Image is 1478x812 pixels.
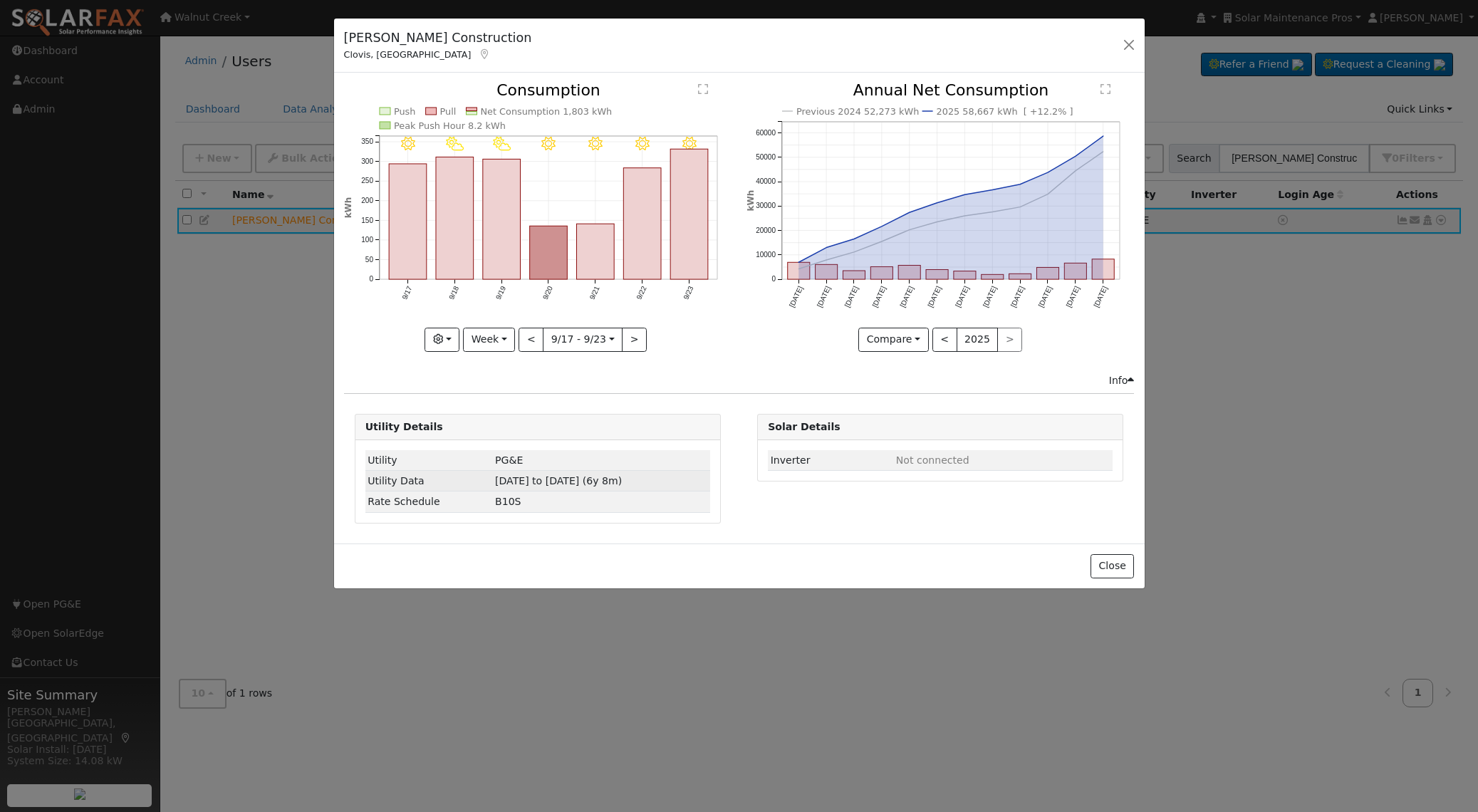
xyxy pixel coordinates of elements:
text: 50000 [756,153,776,161]
circle: onclick="" [990,187,996,193]
circle: onclick="" [1017,204,1023,210]
text: 150 [361,217,373,224]
rect: onclick="" [576,224,614,280]
text: 9/23 [682,285,694,301]
circle: onclick="" [879,224,885,229]
text: Consumption [496,81,600,99]
text: 300 [361,157,373,165]
text: Net Consumption 1,803 kWh [480,106,612,117]
text: 100 [361,236,373,244]
rect: onclick="" [898,266,920,280]
text: kWh [343,197,353,219]
text: [DATE] [816,285,832,308]
circle: onclick="" [962,213,968,219]
text: 2025 58,667 kWh [ +12.2% ] [937,106,1073,117]
td: Rate Schedule [365,491,493,512]
button: 9/17 - 9/23 [543,328,623,352]
button: < [932,328,957,352]
a: Map [478,48,491,60]
circle: onclick="" [1045,170,1051,176]
circle: onclick="" [935,200,940,206]
rect: onclick="" [1037,268,1059,280]
text: 20000 [756,227,776,234]
circle: onclick="" [823,245,829,251]
text: 50 [365,256,373,264]
text: Peak Push Hour 8.2 kWh [394,120,506,131]
h5: [PERSON_NAME] Construction [344,28,532,47]
text: 40000 [756,178,776,186]
rect: onclick="" [529,227,567,280]
text: [DATE] [1065,285,1081,308]
rect: onclick="" [954,271,976,279]
text: [DATE] [788,285,804,308]
text: Push [394,106,416,117]
text: [DATE] [843,285,860,308]
i: 9/18 - PartlyCloudy [445,137,463,151]
rect: onclick="" [436,157,474,280]
rect: onclick="" [926,270,948,280]
button: > [622,328,647,352]
rect: onclick="" [670,150,708,280]
rect: onclick="" [870,267,892,280]
text: 9/17 [400,285,413,301]
span: [DATE] to [DATE] (6y 8m) [495,475,622,486]
text: 9/19 [494,285,507,301]
span: ID: null, authorized: None [896,454,969,466]
text: 0 [369,276,373,283]
button: 2025 [957,328,999,352]
text: kWh [746,190,756,212]
button: Week [463,328,515,352]
circle: onclick="" [935,219,940,225]
i: 9/22 - Clear [635,137,650,151]
text: [DATE] [899,285,915,308]
td: Utility [365,450,493,471]
rect: onclick="" [623,168,661,279]
text:  [1100,83,1110,95]
rect: onclick="" [1065,264,1087,280]
circle: onclick="" [879,239,885,245]
button: < [519,328,543,352]
span: K [495,496,521,507]
text: [DATE] [954,285,970,308]
text: 30000 [756,202,776,210]
rect: onclick="" [982,275,1004,280]
i: 9/21 - Clear [588,137,603,151]
button: Compare [858,328,929,352]
text:  [698,83,708,95]
text: 9/21 [588,285,600,301]
text: 9/18 [447,285,460,301]
span: Clovis, [GEOGRAPHIC_DATA] [344,49,472,60]
strong: Solar Details [768,421,840,432]
rect: onclick="" [788,263,810,280]
rect: onclick="" [843,271,865,280]
circle: onclick="" [990,209,996,215]
div: Info [1109,373,1135,388]
text: 0 [771,276,776,283]
text: [DATE] [982,285,998,308]
text: Previous 2024 52,273 kWh [796,106,919,117]
td: Inverter [768,450,893,471]
text: Pull [439,106,456,117]
strong: Utility Details [365,421,443,432]
circle: onclick="" [851,249,857,255]
circle: onclick="" [907,227,912,233]
text: [DATE] [871,285,888,308]
text: [DATE] [1037,285,1053,308]
circle: onclick="" [1073,168,1078,174]
circle: onclick="" [1073,154,1078,160]
span: ID: 3154116, authorized: 05/08/19 [495,454,523,466]
i: 9/20 - Clear [541,137,556,151]
text: 200 [361,197,373,204]
circle: onclick="" [1017,182,1023,187]
td: Utility Data [365,471,493,491]
text: [DATE] [1093,285,1109,308]
i: 9/23 - Clear [682,137,697,151]
circle: onclick="" [962,192,968,198]
rect: onclick="" [1093,259,1115,279]
rect: onclick="" [389,164,427,279]
text: 9/22 [635,285,647,301]
circle: onclick="" [796,260,801,266]
circle: onclick="" [1100,133,1106,139]
circle: onclick="" [1045,192,1051,197]
text: [DATE] [926,285,942,308]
